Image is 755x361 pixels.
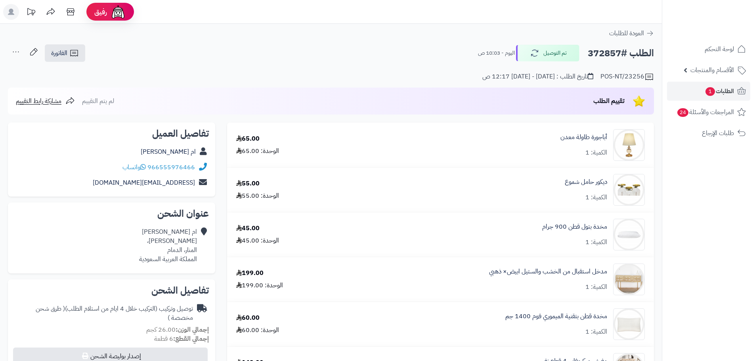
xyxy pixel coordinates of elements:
[478,49,515,57] small: اليوم - 10:03 ص
[236,313,260,323] div: 60.00
[45,44,85,62] a: الفاتورة
[593,96,625,106] span: تقييم الطلب
[702,128,734,139] span: طلبات الإرجاع
[705,44,734,55] span: لوحة التحكم
[236,269,264,278] div: 199.00
[236,191,279,201] div: الوحدة: 55.00
[542,222,607,231] a: مخدة بتول قطن 900 جرام
[489,267,607,276] a: مدخل استقبال من الخشب والستيل ابيض× ذهبي
[600,72,654,82] div: POS-NT/23256
[482,72,593,81] div: تاريخ الطلب : [DATE] - [DATE] 12:17 ص
[16,96,75,106] a: مشاركة رابط التقييم
[705,86,734,97] span: الطلبات
[93,178,195,187] a: [EMAIL_ADDRESS][DOMAIN_NAME]
[614,219,644,250] img: 1739778926-220106010217-90x90.jpg
[236,224,260,233] div: 45.00
[667,124,750,143] a: طلبات الإرجاع
[141,147,196,157] a: ام [PERSON_NAME]
[609,29,644,38] span: العودة للطلبات
[14,286,209,295] h2: تفاصيل الشحن
[585,148,607,157] div: الكمية: 1
[505,312,607,321] a: مخدة قطن بتقنية الميموري فوم 1400 جم
[701,7,747,24] img: logo-2.png
[609,29,654,38] a: العودة للطلبات
[705,87,715,96] span: 1
[21,4,41,22] a: تحديثات المنصة
[585,283,607,292] div: الكمية: 1
[154,334,209,344] small: 6 قطعة
[16,96,61,106] span: مشاركة رابط التقييم
[667,82,750,101] a: الطلبات1
[588,45,654,61] h2: الطلب #372857
[585,327,607,336] div: الكمية: 1
[94,7,107,17] span: رفيق
[614,264,644,295] img: 1746016522-1-90x90.jpg
[14,304,193,323] div: توصيل وتركيب (التركيب خلال 4 ايام من استلام الطلب)
[516,45,579,61] button: تم التوصيل
[236,281,283,290] div: الوحدة: 199.00
[677,107,734,118] span: المراجعات والأسئلة
[236,326,279,335] div: الوحدة: 60.00
[614,174,644,206] img: 1720263665-110319010057-90x90.jpg
[614,129,644,161] img: 1715584033-220202011105-90x90.jpg
[14,209,209,218] h2: عنوان الشحن
[139,227,197,264] div: ام [PERSON_NAME] [PERSON_NAME]، المنار، الدمام المملكة العربية السعودية
[667,103,750,122] a: المراجعات والأسئلة24
[82,96,114,106] span: لم يتم التقييم
[51,48,67,58] span: الفاتورة
[677,108,689,117] span: 24
[236,236,279,245] div: الوحدة: 45.00
[236,147,279,156] div: الوحدة: 65.00
[110,4,126,20] img: ai-face.png
[690,65,734,76] span: الأقسام والمنتجات
[667,40,750,59] a: لوحة التحكم
[585,193,607,202] div: الكمية: 1
[147,162,195,172] a: 966555976466
[146,325,209,334] small: 26.00 كجم
[236,179,260,188] div: 55.00
[122,162,146,172] a: واتساب
[236,134,260,143] div: 65.00
[176,325,209,334] strong: إجمالي الوزن:
[585,238,607,247] div: الكمية: 1
[14,129,209,138] h2: تفاصيل العميل
[565,178,607,187] a: ديكور حامل شموع
[614,308,644,340] img: 1748968451-1-90x90.jpg
[173,334,209,344] strong: إجمالي القطع:
[560,133,607,142] a: أباجورة طاولة معدن
[36,304,193,323] span: ( طرق شحن مخصصة )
